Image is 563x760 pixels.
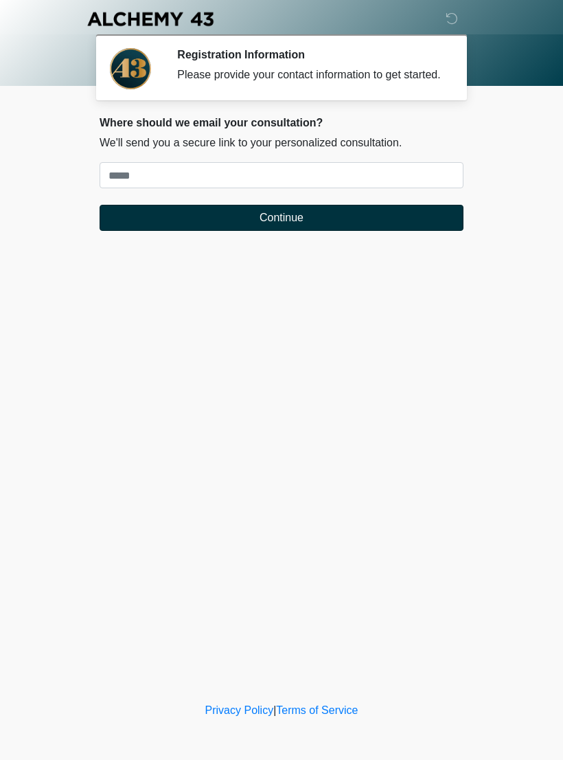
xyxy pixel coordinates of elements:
[177,48,443,61] h2: Registration Information
[273,704,276,716] a: |
[100,205,463,231] button: Continue
[205,704,274,716] a: Privacy Policy
[100,116,463,129] h2: Where should we email your consultation?
[86,10,215,27] img: Alchemy 43 Logo
[276,704,358,716] a: Terms of Service
[100,135,463,151] p: We'll send you a secure link to your personalized consultation.
[110,48,151,89] img: Agent Avatar
[177,67,443,83] div: Please provide your contact information to get started.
